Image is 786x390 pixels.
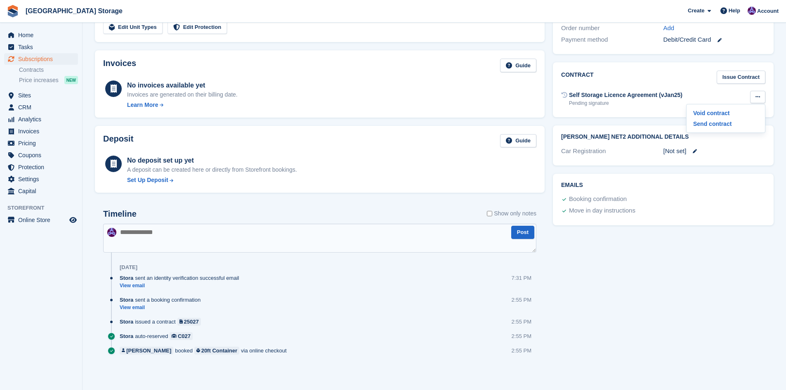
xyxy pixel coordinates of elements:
[487,209,536,218] label: Show only notes
[19,76,78,85] a: Price increases NEW
[4,214,78,226] a: menu
[177,318,201,326] a: 25027
[561,71,594,84] h2: Contract
[561,134,765,140] h2: [PERSON_NAME] Net2 Additional Details
[22,4,126,18] a: [GEOGRAPHIC_DATA] Storage
[500,59,536,72] a: Guide
[663,24,675,33] a: Add
[4,41,78,53] a: menu
[4,53,78,65] a: menu
[127,176,297,184] a: Set Up Deposit
[19,66,78,74] a: Contracts
[757,7,779,15] span: Account
[512,332,531,340] div: 2:55 PM
[120,332,197,340] div: auto-reserved
[569,194,627,204] div: Booking confirmation
[569,206,635,216] div: Move in day instructions
[103,21,163,34] a: Edit Unit Types
[127,165,297,174] p: A deposit can be created here or directly from Storefront bookings.
[103,209,137,219] h2: Timeline
[4,149,78,161] a: menu
[561,147,663,156] div: Car Registration
[120,274,133,282] span: Stora
[120,347,291,355] div: booked via online checkout
[120,282,243,289] a: View email
[512,318,531,326] div: 2:55 PM
[4,113,78,125] a: menu
[127,156,297,165] div: No deposit set up yet
[663,35,765,45] div: Debit/Credit Card
[512,347,531,355] div: 2:55 PM
[103,134,133,148] h2: Deposit
[487,209,492,218] input: Show only notes
[64,76,78,84] div: NEW
[201,347,237,355] div: 20ft Container
[4,90,78,101] a: menu
[127,101,158,109] div: Learn More
[18,90,68,101] span: Sites
[68,215,78,225] a: Preview store
[120,347,173,355] a: [PERSON_NAME]
[18,53,68,65] span: Subscriptions
[107,228,116,237] img: Hollie Harvey
[18,113,68,125] span: Analytics
[120,264,137,271] div: [DATE]
[18,185,68,197] span: Capital
[168,21,227,34] a: Edit Protection
[690,118,762,129] a: Send contract
[7,204,82,212] span: Storefront
[127,101,238,109] a: Learn More
[18,173,68,185] span: Settings
[120,296,205,304] div: sent a booking confirmation
[690,108,762,118] a: Void contract
[4,173,78,185] a: menu
[717,71,765,84] a: Issue Contract
[7,5,19,17] img: stora-icon-8386f47178a22dfd0bd8f6a31ec36ba5ce8667c1dd55bd0f319d3a0aa187defe.svg
[178,332,191,340] div: C027
[120,318,133,326] span: Stora
[103,59,136,72] h2: Invoices
[194,347,239,355] a: 20ft Container
[127,90,238,99] div: Invoices are generated on their billing date.
[18,149,68,161] span: Coupons
[688,7,704,15] span: Create
[512,296,531,304] div: 2:55 PM
[561,24,663,33] div: Order number
[4,125,78,137] a: menu
[512,274,531,282] div: 7:31 PM
[18,125,68,137] span: Invoices
[4,137,78,149] a: menu
[18,29,68,41] span: Home
[748,7,756,15] img: Hollie Harvey
[511,226,534,239] button: Post
[4,102,78,113] a: menu
[120,318,205,326] div: issued a contract
[729,7,740,15] span: Help
[569,91,682,99] div: Self Storage Licence Agreement (vJan25)
[170,332,193,340] a: C027
[561,35,663,45] div: Payment method
[18,214,68,226] span: Online Store
[18,161,68,173] span: Protection
[126,347,171,355] div: [PERSON_NAME]
[120,296,133,304] span: Stora
[184,318,199,326] div: 25027
[127,176,168,184] div: Set Up Deposit
[120,274,243,282] div: sent an identity verification successful email
[4,29,78,41] a: menu
[120,304,205,311] a: View email
[18,41,68,53] span: Tasks
[127,80,238,90] div: No invoices available yet
[569,99,682,107] div: Pending signature
[561,182,765,189] h2: Emails
[663,147,765,156] div: [Not set]
[4,185,78,197] a: menu
[18,102,68,113] span: CRM
[4,161,78,173] a: menu
[500,134,536,148] a: Guide
[18,137,68,149] span: Pricing
[19,76,59,84] span: Price increases
[120,332,133,340] span: Stora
